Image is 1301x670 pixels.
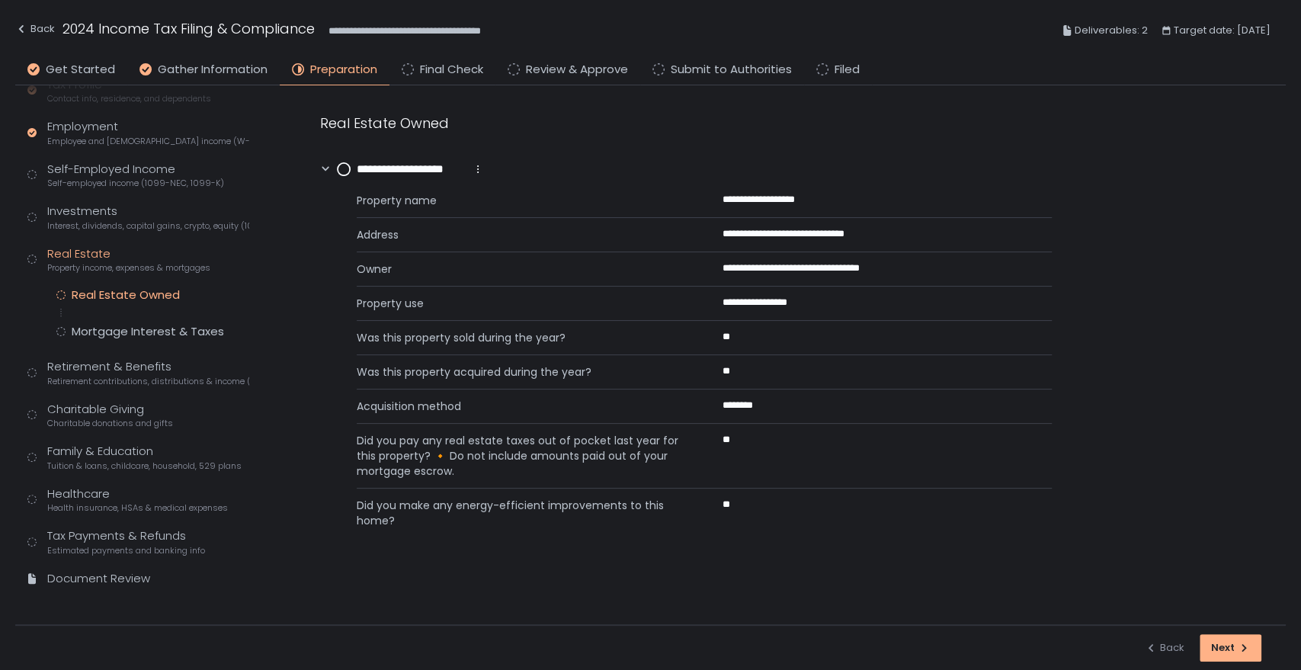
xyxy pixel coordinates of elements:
[47,401,173,430] div: Charitable Giving
[357,296,686,311] span: Property use
[357,227,686,242] span: Address
[47,376,249,387] span: Retirement contributions, distributions & income (1099-R, 5498)
[47,570,150,588] div: Document Review
[47,527,205,556] div: Tax Payments & Refunds
[357,433,686,479] span: Did you pay any real estate taxes out of pocket last year for this property? 🔸 Do not include amo...
[357,399,686,414] span: Acquisition method
[47,245,210,274] div: Real Estate
[310,61,377,79] span: Preparation
[47,136,249,147] span: Employee and [DEMOGRAPHIC_DATA] income (W-2s)
[47,262,210,274] span: Property income, expenses & mortgages
[47,203,249,232] div: Investments
[47,502,228,514] span: Health insurance, HSAs & medical expenses
[1145,641,1184,655] div: Back
[357,193,686,208] span: Property name
[357,364,686,380] span: Was this property acquired during the year?
[1211,641,1250,655] div: Next
[47,93,211,104] span: Contact info, residence, and dependents
[47,486,228,515] div: Healthcare
[47,76,211,105] div: Tax Profile
[15,20,55,38] div: Back
[47,545,205,556] span: Estimated payments and banking info
[47,418,173,429] span: Charitable donations and gifts
[158,61,268,79] span: Gather Information
[47,220,249,232] span: Interest, dividends, capital gains, crypto, equity (1099s, K-1s)
[47,178,224,189] span: Self-employed income (1099-NEC, 1099-K)
[47,118,249,147] div: Employment
[72,324,224,339] div: Mortgage Interest & Taxes
[1145,634,1184,662] button: Back
[72,287,180,303] div: Real Estate Owned
[1174,21,1271,40] span: Target date: [DATE]
[47,443,242,472] div: Family & Education
[420,61,483,79] span: Final Check
[1075,21,1148,40] span: Deliverables: 2
[526,61,628,79] span: Review & Approve
[357,330,686,345] span: Was this property sold during the year?
[357,261,686,277] span: Owner
[47,161,224,190] div: Self-Employed Income
[320,113,1052,133] div: Real Estate Owned
[1200,634,1261,662] button: Next
[671,61,792,79] span: Submit to Authorities
[62,18,315,39] h1: 2024 Income Tax Filing & Compliance
[357,498,686,528] span: Did you make any energy-efficient improvements to this home?
[47,460,242,472] span: Tuition & loans, childcare, household, 529 plans
[46,61,115,79] span: Get Started
[15,18,55,43] button: Back
[47,358,249,387] div: Retirement & Benefits
[835,61,860,79] span: Filed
